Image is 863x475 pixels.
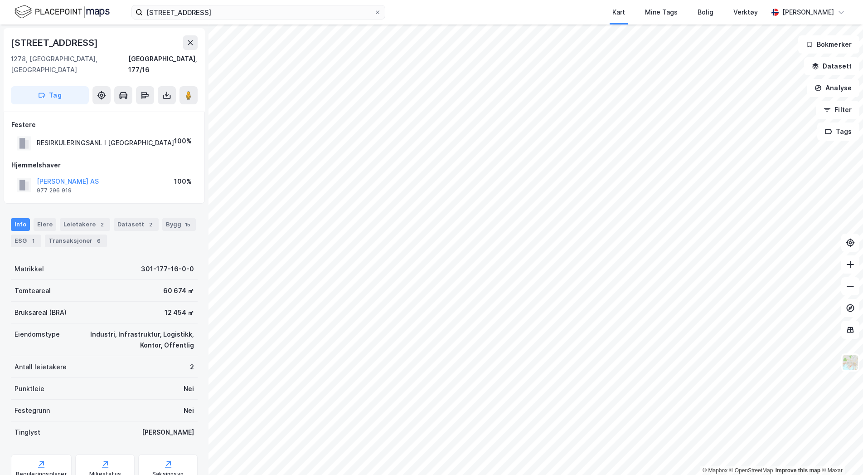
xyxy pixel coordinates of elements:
div: Antall leietakere [15,362,67,372]
div: Eiendomstype [15,329,60,340]
div: 60 674 ㎡ [163,285,194,296]
a: Improve this map [776,467,820,474]
button: Datasett [804,57,859,75]
a: Mapbox [703,467,727,474]
button: Tag [11,86,89,104]
div: 977 296 919 [37,187,72,194]
div: [PERSON_NAME] [782,7,834,18]
div: Bruksareal (BRA) [15,307,67,318]
div: ESG [11,235,41,247]
div: Matrikkel [15,264,44,274]
div: Kontrollprogram for chat [818,431,863,475]
div: RESIRKULERINGSANL I [GEOGRAPHIC_DATA] [37,137,174,148]
div: Mine Tags [645,7,678,18]
div: Leietakere [60,218,110,231]
div: Nei [184,405,194,416]
div: Bygg [162,218,196,231]
div: Nei [184,383,194,394]
div: 1 [29,236,38,245]
div: [GEOGRAPHIC_DATA], 177/16 [128,54,198,75]
iframe: Chat Widget [818,431,863,475]
div: Bolig [698,7,713,18]
div: Tomteareal [15,285,51,296]
div: 100% [174,176,192,187]
button: Tags [817,122,859,141]
div: [PERSON_NAME] [142,427,194,438]
div: Industri, Infrastruktur, Logistikk, Kontor, Offentlig [71,329,194,351]
div: Festegrunn [15,405,50,416]
div: Info [11,218,30,231]
div: Festere [11,119,197,130]
div: 2 [190,362,194,372]
div: 100% [174,136,192,147]
div: [STREET_ADDRESS] [11,35,100,50]
div: Eiere [34,218,56,231]
button: Analyse [807,79,859,97]
img: Z [842,354,859,371]
div: 301-177-16-0-0 [141,264,194,274]
div: 2 [97,220,107,229]
div: Datasett [114,218,159,231]
div: Punktleie [15,383,44,394]
div: Kart [612,7,625,18]
div: Tinglyst [15,427,40,438]
input: Søk på adresse, matrikkel, gårdeiere, leietakere eller personer [143,5,374,19]
div: 1278, [GEOGRAPHIC_DATA], [GEOGRAPHIC_DATA] [11,54,128,75]
button: Filter [816,101,859,119]
div: 6 [94,236,103,245]
a: OpenStreetMap [729,467,773,474]
div: Verktøy [733,7,758,18]
img: logo.f888ab2527a4732fd821a326f86c7f29.svg [15,4,110,20]
button: Bokmerker [798,35,859,54]
div: 12 454 ㎡ [165,307,194,318]
div: Transaksjoner [45,235,107,247]
div: Hjemmelshaver [11,160,197,171]
div: 15 [183,220,192,229]
div: 2 [146,220,155,229]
